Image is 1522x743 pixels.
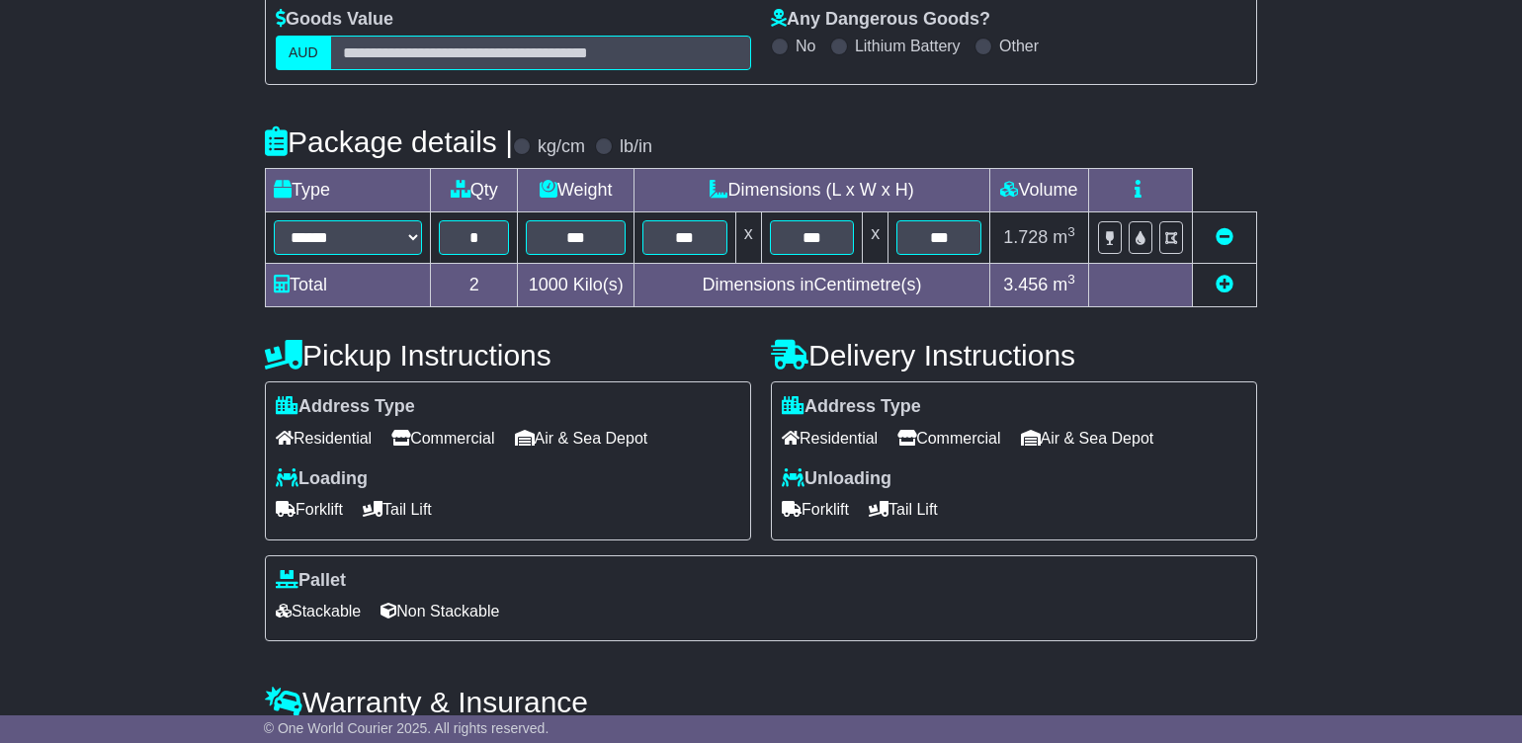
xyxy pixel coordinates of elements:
[276,36,331,70] label: AUD
[276,423,372,454] span: Residential
[276,9,393,31] label: Goods Value
[1053,275,1075,294] span: m
[1216,227,1233,247] a: Remove this item
[276,596,361,626] span: Stackable
[276,468,368,490] label: Loading
[989,169,1088,212] td: Volume
[265,686,1257,718] h4: Warranty & Insurance
[391,423,494,454] span: Commercial
[431,169,518,212] td: Qty
[276,396,415,418] label: Address Type
[897,423,1000,454] span: Commercial
[999,37,1039,55] label: Other
[529,275,568,294] span: 1000
[771,339,1257,371] h4: Delivery Instructions
[782,423,878,454] span: Residential
[771,9,990,31] label: Any Dangerous Goods?
[431,264,518,307] td: 2
[518,169,634,212] td: Weight
[782,494,849,525] span: Forklift
[518,264,634,307] td: Kilo(s)
[266,264,431,307] td: Total
[380,596,499,626] span: Non Stackable
[634,169,990,212] td: Dimensions (L x W x H)
[265,339,751,371] h4: Pickup Instructions
[264,720,550,736] span: © One World Courier 2025. All rights reserved.
[266,169,431,212] td: Type
[735,212,761,264] td: x
[538,136,585,158] label: kg/cm
[1067,224,1075,239] sup: 3
[363,494,432,525] span: Tail Lift
[1003,227,1048,247] span: 1.728
[782,396,921,418] label: Address Type
[1021,423,1154,454] span: Air & Sea Depot
[634,264,990,307] td: Dimensions in Centimetre(s)
[1067,272,1075,287] sup: 3
[276,494,343,525] span: Forklift
[620,136,652,158] label: lb/in
[265,125,513,158] h4: Package details |
[782,468,891,490] label: Unloading
[863,212,888,264] td: x
[855,37,961,55] label: Lithium Battery
[1003,275,1048,294] span: 3.456
[869,494,938,525] span: Tail Lift
[276,570,346,592] label: Pallet
[796,37,815,55] label: No
[1216,275,1233,294] a: Add new item
[515,423,648,454] span: Air & Sea Depot
[1053,227,1075,247] span: m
